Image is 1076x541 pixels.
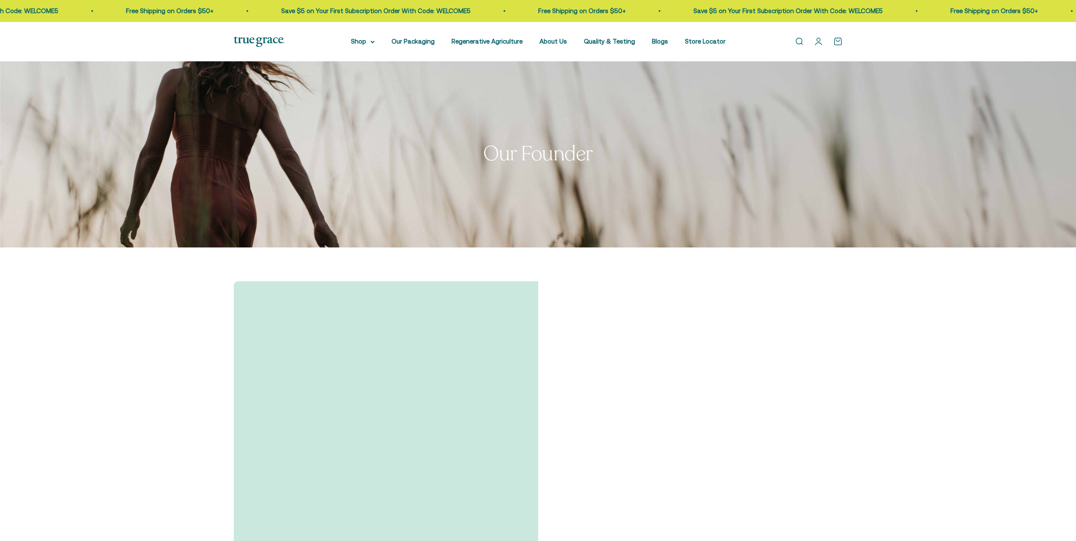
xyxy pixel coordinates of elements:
p: Save $5 on Your First Subscription Order With Code: WELCOME5 [693,6,883,16]
a: Free Shipping on Orders $50+ [538,7,626,14]
a: Our Packaging [392,38,435,45]
a: Quality & Testing [584,38,635,45]
summary: Shop [351,36,375,47]
a: Blogs [652,38,668,45]
a: Store Locator [685,38,726,45]
a: Free Shipping on Orders $50+ [950,7,1038,14]
a: About Us [539,38,567,45]
a: Regenerative Agriculture [452,38,523,45]
split-lines: Our Founder [483,140,593,168]
p: Save $5 on Your First Subscription Order With Code: WELCOME5 [281,6,471,16]
a: Free Shipping on Orders $50+ [126,7,214,14]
